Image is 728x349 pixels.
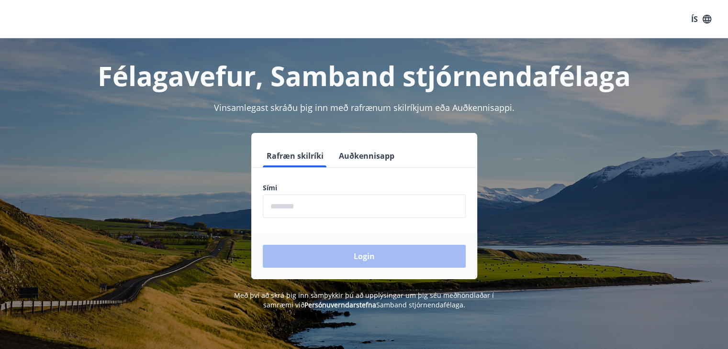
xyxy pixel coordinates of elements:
a: Persónuverndarstefna [304,300,376,309]
button: ÍS [686,11,717,28]
span: Með því að skrá þig inn samþykkir þú að upplýsingar um þig séu meðhöndlaðar í samræmi við Samband... [234,291,494,309]
h1: Félagavefur, Samband stjórnendafélaga [31,57,697,94]
button: Rafræn skilríki [263,144,327,167]
label: Sími [263,183,466,193]
button: Auðkennisapp [335,144,398,167]
span: Vinsamlegast skráðu þig inn með rafrænum skilríkjum eða Auðkennisappi. [214,102,515,113]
